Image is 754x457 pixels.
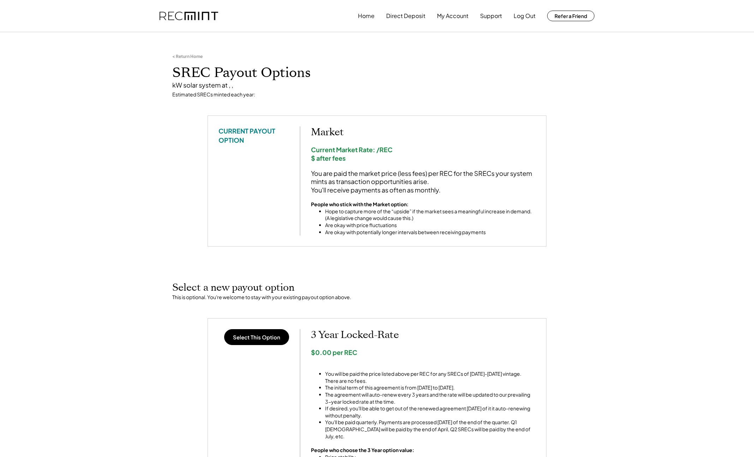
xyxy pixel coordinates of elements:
strong: People who choose the 3 Year option value: [311,447,414,453]
button: Support [480,9,502,23]
strong: People who stick with the Market option: [311,201,408,207]
li: You will be paid the price listed above per REC for any SRECs of [DATE]-[DATE] vintage. There are... [325,370,535,384]
div: CURRENT PAYOUT OPTION [219,126,289,144]
div: < Return Home [172,54,203,59]
li: Are okay with price fluctuations [325,222,535,229]
div: $0.00 per REC [311,348,535,356]
div: Current Market Rate: /REC $ after fees [311,146,535,162]
button: Home [358,9,375,23]
li: You'll be paid quarterly. Payments are processed [DATE] of the end of the quarter. Q1 [DEMOGRAPHI... [325,419,535,440]
li: Hope to capture more of the “upside” if the market sees a meaningful increase in demand. (A legis... [325,208,535,222]
button: My Account [437,9,468,23]
button: Refer a Friend [547,11,594,21]
li: Are okay with potentially longer intervals between receiving payments [325,229,535,236]
li: If desired, you'll be able to get out of the renewed agreement [DATE] of it it auto-renewing with... [325,405,535,419]
button: Select This Option [224,329,289,345]
li: The initial term of this agreement is from [DATE] to [DATE]. [325,384,535,391]
img: recmint-logotype%403x.png [160,12,218,20]
button: Log Out [514,9,535,23]
h2: Market [311,126,535,138]
div: kW solar system at , , [172,81,582,89]
h2: 3 Year Locked-Rate [311,329,535,341]
div: This is optional. You're welcome to stay with your existing payout option above. [172,294,582,301]
h2: Select a new payout option [172,282,582,294]
button: Direct Deposit [386,9,425,23]
div: You are paid the market price (less fees) per REC for the SRECs your system mints as transaction ... [311,169,535,194]
div: Estimated SRECs minted each year: [172,91,582,98]
li: The agreement will auto-renew every 3 years and the rate will be updated to our prevailing 3-year... [325,391,535,405]
h1: SREC Payout Options [172,65,582,81]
